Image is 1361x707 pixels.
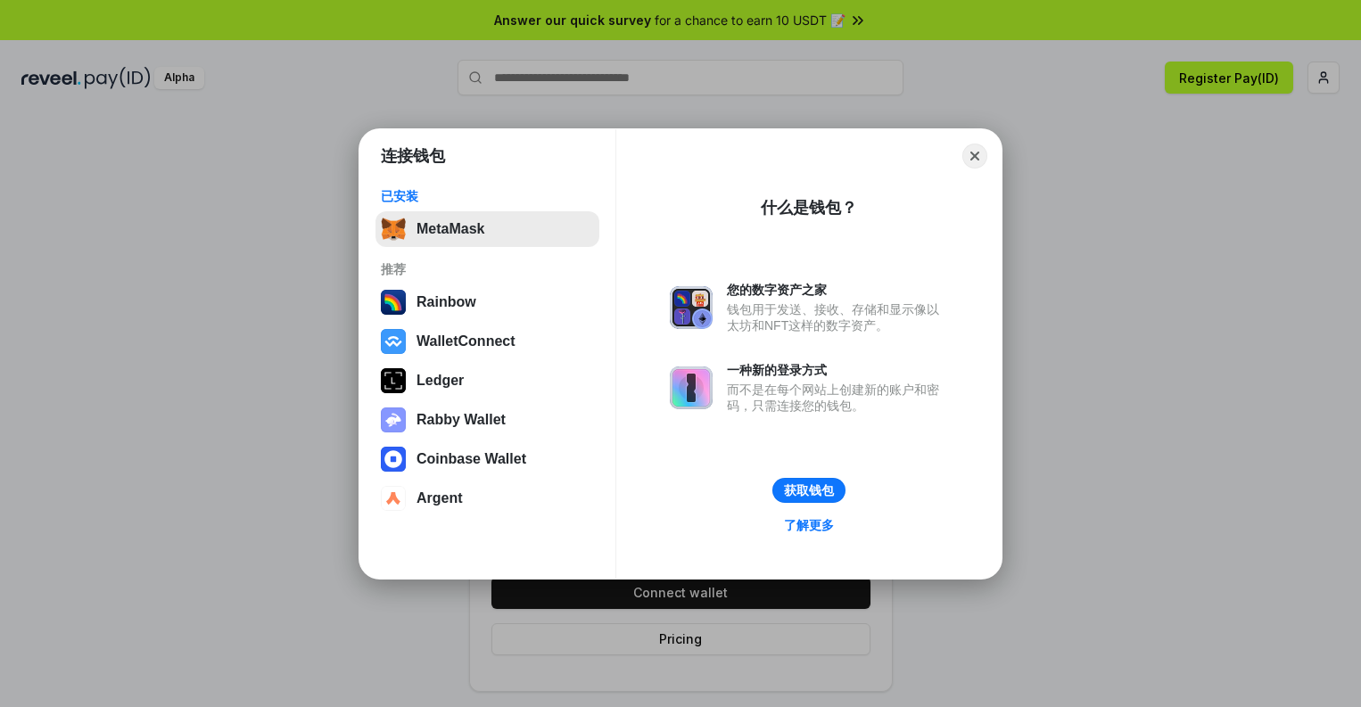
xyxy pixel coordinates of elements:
div: 推荐 [381,261,594,277]
img: svg+xml,%3Csvg%20xmlns%3D%22http%3A%2F%2Fwww.w3.org%2F2000%2Fsvg%22%20width%3D%2228%22%20height%3... [381,368,406,393]
button: MetaMask [375,211,599,247]
div: MetaMask [417,221,484,237]
div: 什么是钱包？ [761,197,857,218]
button: WalletConnect [375,324,599,359]
div: Coinbase Wallet [417,451,526,467]
button: 获取钱包 [772,478,845,503]
div: 您的数字资产之家 [727,282,948,298]
img: svg+xml,%3Csvg%20width%3D%2228%22%20height%3D%2228%22%20viewBox%3D%220%200%2028%2028%22%20fill%3D... [381,447,406,472]
div: Ledger [417,373,464,389]
img: svg+xml,%3Csvg%20xmlns%3D%22http%3A%2F%2Fwww.w3.org%2F2000%2Fsvg%22%20fill%3D%22none%22%20viewBox... [670,286,713,329]
button: Ledger [375,363,599,399]
img: svg+xml,%3Csvg%20width%3D%22120%22%20height%3D%22120%22%20viewBox%3D%220%200%20120%20120%22%20fil... [381,290,406,315]
div: 钱包用于发送、接收、存储和显示像以太坊和NFT这样的数字资产。 [727,301,948,333]
div: WalletConnect [417,333,516,349]
div: 而不是在每个网站上创建新的账户和密码，只需连接您的钱包。 [727,382,948,414]
div: 已安装 [381,188,594,204]
div: 获取钱包 [784,482,834,498]
button: Rabby Wallet [375,402,599,438]
img: svg+xml,%3Csvg%20xmlns%3D%22http%3A%2F%2Fwww.w3.org%2F2000%2Fsvg%22%20fill%3D%22none%22%20viewBox... [381,407,406,432]
button: Close [962,144,987,169]
div: 一种新的登录方式 [727,362,948,378]
a: 了解更多 [773,514,845,537]
img: svg+xml,%3Csvg%20width%3D%2228%22%20height%3D%2228%22%20viewBox%3D%220%200%2028%2028%22%20fill%3D... [381,486,406,511]
h1: 连接钱包 [381,145,445,167]
div: Argent [417,490,463,506]
button: Rainbow [375,284,599,320]
img: svg+xml,%3Csvg%20fill%3D%22none%22%20height%3D%2233%22%20viewBox%3D%220%200%2035%2033%22%20width%... [381,217,406,242]
div: Rainbow [417,294,476,310]
button: Argent [375,481,599,516]
div: Rabby Wallet [417,412,506,428]
img: svg+xml,%3Csvg%20xmlns%3D%22http%3A%2F%2Fwww.w3.org%2F2000%2Fsvg%22%20fill%3D%22none%22%20viewBox... [670,366,713,409]
img: svg+xml,%3Csvg%20width%3D%2228%22%20height%3D%2228%22%20viewBox%3D%220%200%2028%2028%22%20fill%3D... [381,329,406,354]
button: Coinbase Wallet [375,441,599,477]
div: 了解更多 [784,517,834,533]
